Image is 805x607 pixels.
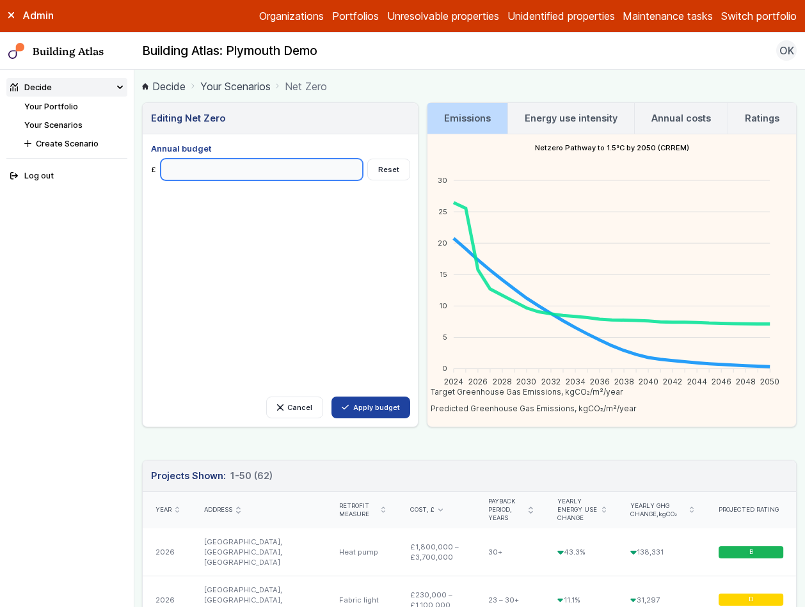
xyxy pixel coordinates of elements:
[493,376,512,386] tspan: 2028
[658,510,677,517] span: kgCO₂
[779,43,794,58] span: OK
[760,376,779,386] tspan: 2050
[749,595,753,604] span: D
[331,397,410,418] button: Apply budget
[230,469,273,483] span: 1-50 (62)
[475,528,545,576] div: 30+
[749,548,753,556] span: B
[421,387,623,397] span: Target Greenhouse Gas Emissions, kgCO₂/m²/year
[776,40,797,61] button: OK
[639,376,658,386] tspan: 2040
[687,376,707,386] tspan: 2044
[663,376,682,386] tspan: 2042
[8,43,25,59] img: main-0bbd2752.svg
[200,79,271,94] a: Your Scenarios
[468,376,488,386] tspan: 2026
[745,111,779,125] h3: Ratings
[151,111,225,125] h3: Editing Net Zero
[142,79,186,94] a: Decide
[736,376,756,386] tspan: 2048
[151,164,156,175] span: £
[517,376,537,386] tspan: 2030
[151,469,272,483] h3: Projects Shown:
[719,506,784,514] div: Projected rating
[143,528,191,576] div: 2026
[507,8,615,24] a: Unidentified properties
[566,376,586,386] tspan: 2034
[20,134,127,153] button: Create Scenario
[525,111,618,125] h3: Energy use intensity
[410,506,434,514] span: Cost, £
[623,8,713,24] a: Maintenance tasks
[204,506,232,514] span: Address
[508,103,634,134] a: Energy use intensity
[332,8,379,24] a: Portfolios
[444,376,463,386] tspan: 2024
[387,8,499,24] a: Unresolvable properties
[630,502,685,519] span: Yearly GHG change,
[204,537,282,567] a: [GEOGRAPHIC_DATA], [GEOGRAPHIC_DATA], [GEOGRAPHIC_DATA]
[367,159,410,180] button: Reset
[151,143,410,155] label: Annual budget
[545,528,618,576] div: 43.3%
[444,111,491,125] h3: Emissions
[443,333,447,342] tspan: 5
[155,506,171,514] span: Year
[266,397,323,418] a: Cancel
[438,207,447,216] tspan: 25
[721,8,797,24] button: Switch portfolio
[339,502,377,519] span: Retrofit measure
[541,376,561,386] tspan: 2032
[6,78,127,97] summary: Decide
[440,270,447,279] tspan: 15
[651,111,711,125] h3: Annual costs
[438,238,447,247] tspan: 20
[442,364,447,373] tspan: 0
[618,528,706,576] div: 138,331
[427,103,507,134] a: Emissions
[24,120,83,130] a: Your Scenarios
[24,102,78,111] a: Your Portfolio
[590,376,610,386] tspan: 2036
[488,498,525,522] span: Payback period, years
[259,8,324,24] a: Organizations
[427,134,796,161] h4: Netzero Pathway to 1.5°C by 2050 (CRREM)
[728,103,796,134] a: Ratings
[142,43,317,59] h2: Building Atlas: Plymouth Demo
[421,404,637,413] span: Predicted Greenhouse Gas Emissions, kgCO₂/m²/year
[438,175,447,184] tspan: 30
[6,167,127,185] button: Log out
[10,81,52,93] div: Decide
[398,528,476,576] div: £1,800,000 – £3,700,000
[285,79,327,94] span: Net Zero
[327,528,397,576] div: Heat pump
[439,301,447,310] tspan: 10
[557,498,598,522] span: Yearly energy use change
[635,103,728,134] a: Annual costs
[614,376,634,386] tspan: 2038
[712,376,731,386] tspan: 2046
